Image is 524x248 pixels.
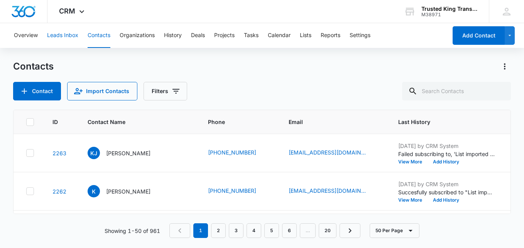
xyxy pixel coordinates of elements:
nav: Pagination [169,223,360,238]
button: Organizations [120,23,155,48]
p: [DATE] by CRM System [398,142,495,150]
span: CRM [59,7,75,15]
span: Phone [208,118,259,126]
button: Add History [428,198,465,202]
a: [EMAIL_ADDRESS][DOMAIN_NAME] [289,187,366,195]
p: [DATE] by CRM System [398,180,495,188]
button: Add Contact [13,82,61,100]
button: View More [398,160,428,164]
a: Page 5 [264,223,279,238]
a: Page 20 [319,223,336,238]
button: Add Contact [453,26,505,45]
button: View More [398,198,428,202]
a: Page 4 [247,223,261,238]
span: Last History [398,118,483,126]
button: Settings [350,23,370,48]
div: Email - kennyjenkins2014@yahoo.com - Select to Edit Field [289,148,380,158]
button: Calendar [268,23,291,48]
button: Reports [321,23,340,48]
button: 50 Per Page [370,223,419,238]
div: Email - k7904480@gmail.com - Select to Edit Field [289,187,380,196]
div: Phone - 8392651492 - Select to Edit Field [208,187,270,196]
div: Phone - 8035710137 - Select to Edit Field [208,148,270,158]
a: Navigate to contact details page for Keith [52,188,66,195]
button: Lists [300,23,311,48]
a: [PHONE_NUMBER] [208,148,256,156]
a: Page 6 [282,223,297,238]
div: account name [421,6,478,12]
a: [PHONE_NUMBER] [208,187,256,195]
a: Navigate to contact details page for Kenny Jenkins [52,150,66,156]
button: Contacts [88,23,110,48]
button: History [164,23,182,48]
span: Email [289,118,368,126]
button: Overview [14,23,38,48]
button: Deals [191,23,205,48]
a: [EMAIL_ADDRESS][DOMAIN_NAME] [289,148,366,156]
span: KJ [88,147,100,159]
button: Leads Inbox [47,23,78,48]
button: Add History [428,160,465,164]
a: Page 3 [229,223,243,238]
button: Tasks [244,23,259,48]
em: 1 [193,223,208,238]
h1: Contacts [13,61,54,72]
input: Search Contacts [402,82,511,100]
button: Actions [499,60,511,73]
div: Contact Name - Kenny Jenkins - Select to Edit Field [88,147,164,159]
p: Showing 1-50 of 961 [105,227,160,235]
p: [PERSON_NAME] [106,187,150,195]
a: Next Page [340,223,360,238]
p: Failed subscribing to, 'List imported for Open Enrollment'. [398,150,495,158]
a: Page 2 [211,223,226,238]
button: Filters [144,82,187,100]
p: [PERSON_NAME] [106,149,150,157]
span: K [88,185,100,197]
p: Succesfully subscribed to "List imported for Open Enrollment". [398,188,495,196]
span: Contact Name [88,118,178,126]
div: account id [421,12,478,17]
span: ID [52,118,58,126]
button: Projects [214,23,235,48]
div: Contact Name - Keith - Select to Edit Field [88,185,164,197]
button: Import Contacts [67,82,137,100]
